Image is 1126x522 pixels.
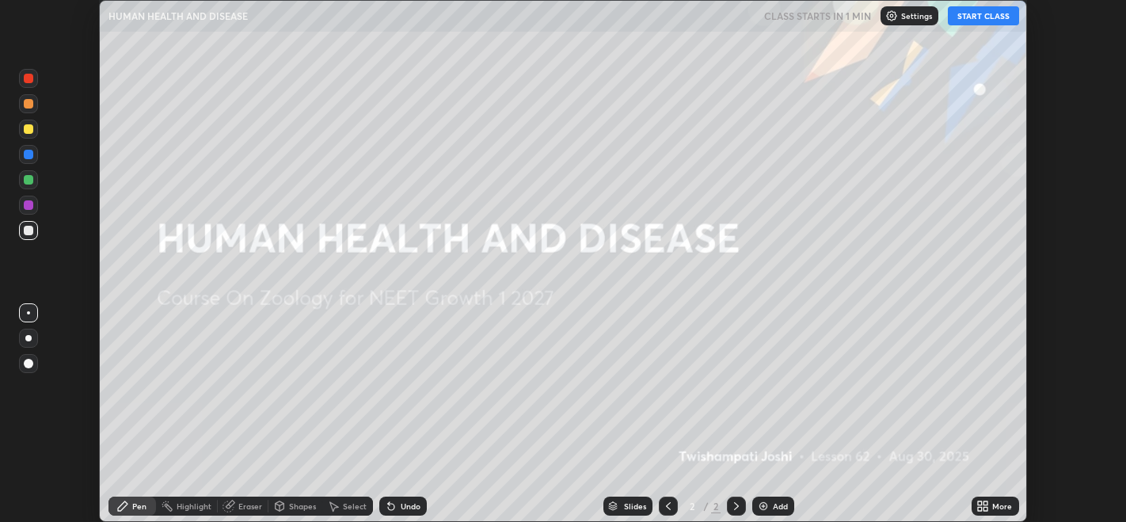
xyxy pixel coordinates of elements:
[108,10,248,22] p: HUMAN HEALTH AND DISEASE
[885,10,898,22] img: class-settings-icons
[711,499,721,513] div: 2
[401,502,420,510] div: Undo
[289,502,316,510] div: Shapes
[948,6,1019,25] button: START CLASS
[757,500,770,512] img: add-slide-button
[132,502,146,510] div: Pen
[684,501,700,511] div: 2
[901,12,932,20] p: Settings
[343,502,367,510] div: Select
[992,502,1012,510] div: More
[238,502,262,510] div: Eraser
[177,502,211,510] div: Highlight
[773,502,788,510] div: Add
[703,501,708,511] div: /
[764,9,871,23] h5: CLASS STARTS IN 1 MIN
[624,502,646,510] div: Slides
